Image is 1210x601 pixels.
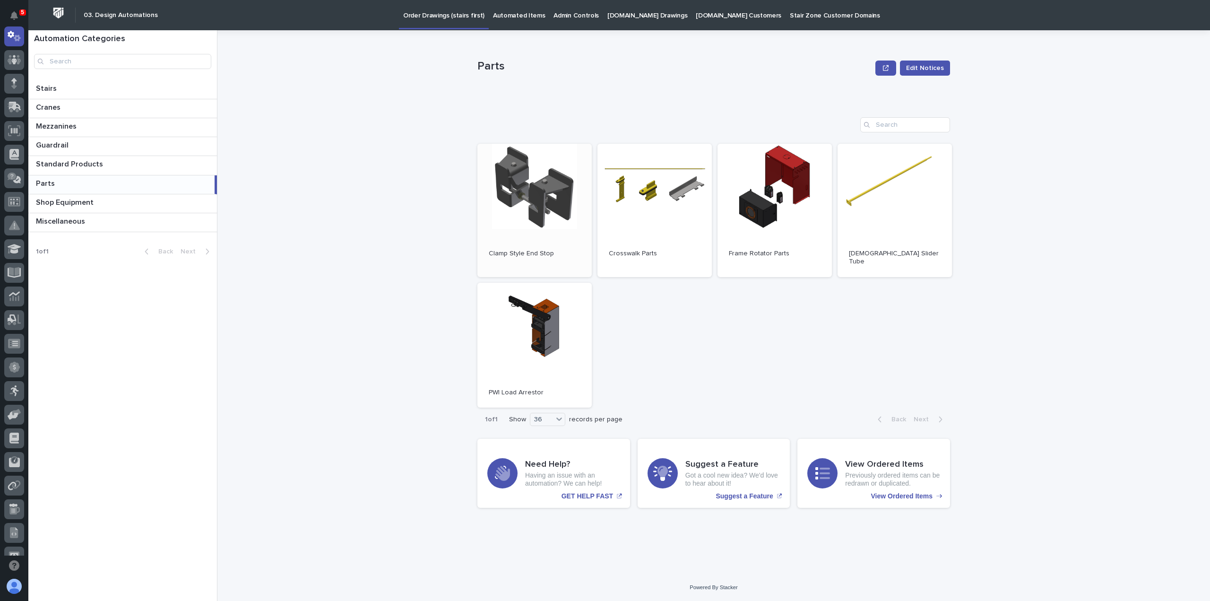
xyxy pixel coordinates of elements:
img: Workspace Logo [50,4,67,22]
div: 36 [530,415,553,425]
a: Suggest a Feature [638,439,790,508]
a: CranesCranes [28,99,217,118]
p: Guardrail [36,139,70,150]
p: Frame Rotator Parts [729,250,821,258]
p: Standard Products [36,158,105,169]
a: MezzaninesMezzanines [28,118,217,137]
p: Crosswalk Parts [609,250,700,258]
span: Edit Notices [906,63,944,73]
span: Pylon [94,175,114,182]
button: users-avatar [4,576,24,596]
span: Next [181,248,201,255]
div: We're available if you need us! [32,156,120,163]
a: 📖Help Docs [6,115,55,132]
a: [DEMOGRAPHIC_DATA] Slider Tube [838,144,952,277]
p: Clamp Style End Stop [489,250,580,258]
span: Back [886,416,906,423]
div: Notifications5 [12,11,24,26]
a: Powered By Stacker [690,584,737,590]
a: Shop EquipmentShop Equipment [28,194,217,213]
button: Next [910,415,950,424]
img: 1736555164131-43832dd5-751b-4058-ba23-39d91318e5a0 [9,146,26,163]
p: 5 [21,9,24,16]
p: 1 of 1 [28,240,56,263]
a: Crosswalk Parts [597,144,712,277]
button: Next [177,247,217,256]
a: Standard ProductsStandard Products [28,156,217,175]
span: Onboarding Call [69,119,121,129]
p: 1 of 1 [477,408,505,431]
img: Stacker [9,9,28,28]
h2: 03. Design Automations [84,11,158,19]
p: Having an issue with an automation? We can help! [525,471,620,488]
p: View Ordered Items [871,492,933,500]
a: Clamp Style End Stop [477,144,592,277]
p: Shop Equipment [36,196,95,207]
a: StairsStairs [28,80,217,99]
div: 📖 [9,120,17,128]
button: Back [137,247,177,256]
p: Suggest a Feature [716,492,773,500]
button: Edit Notices [900,61,950,76]
span: Help Docs [19,119,52,129]
p: Stairs [36,82,59,93]
a: 🔗Onboarding Call [55,115,124,132]
input: Search [860,117,950,132]
h3: Suggest a Feature [685,460,780,470]
p: Welcome 👋 [9,37,172,52]
input: Search [34,54,211,69]
p: Cranes [36,101,62,112]
p: records per page [569,416,622,424]
a: PWI Load Arrestor [477,283,592,408]
p: Show [509,416,526,424]
p: GET HELP FAST [562,492,613,500]
p: Mezzanines [36,120,78,131]
p: Previously ordered items can be redrawn or duplicated. [845,471,940,488]
p: How can we help? [9,52,172,68]
div: Start new chat [32,146,155,156]
button: Start new chat [161,149,172,160]
button: Notifications [4,6,24,26]
div: 🔗 [59,120,67,128]
a: GET HELP FAST [477,439,630,508]
p: [DEMOGRAPHIC_DATA] Slider Tube [849,250,941,266]
h1: Automation Categories [34,34,211,44]
button: Back [870,415,910,424]
p: Miscellaneous [36,215,87,226]
span: Next [914,416,934,423]
a: GuardrailGuardrail [28,137,217,156]
h3: Need Help? [525,460,620,470]
h3: View Ordered Items [845,460,940,470]
a: MiscellaneousMiscellaneous [28,213,217,232]
p: PWI Load Arrestor [489,389,580,397]
a: View Ordered Items [797,439,950,508]
a: PartsParts [28,175,217,194]
p: Got a cool new idea? We'd love to hear about it! [685,471,780,488]
a: Powered byPylon [67,174,114,182]
p: Parts [36,177,57,188]
span: Back [153,248,173,255]
a: Frame Rotator Parts [717,144,832,277]
p: Parts [477,60,872,73]
button: Open support chat [4,556,24,575]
